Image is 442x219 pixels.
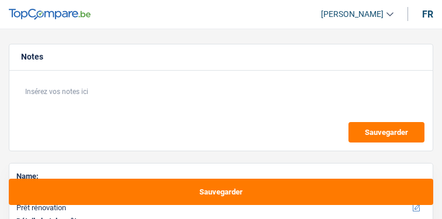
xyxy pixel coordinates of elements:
[9,179,433,205] button: Sauvegarder
[21,52,421,62] h5: Notes
[312,5,393,24] a: [PERSON_NAME]
[9,9,91,20] img: TopCompare Logo
[365,128,408,136] span: Sauvegarder
[422,9,433,20] div: fr
[348,122,424,142] button: Sauvegarder
[16,172,426,181] div: Name:
[321,9,384,19] span: [PERSON_NAME]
